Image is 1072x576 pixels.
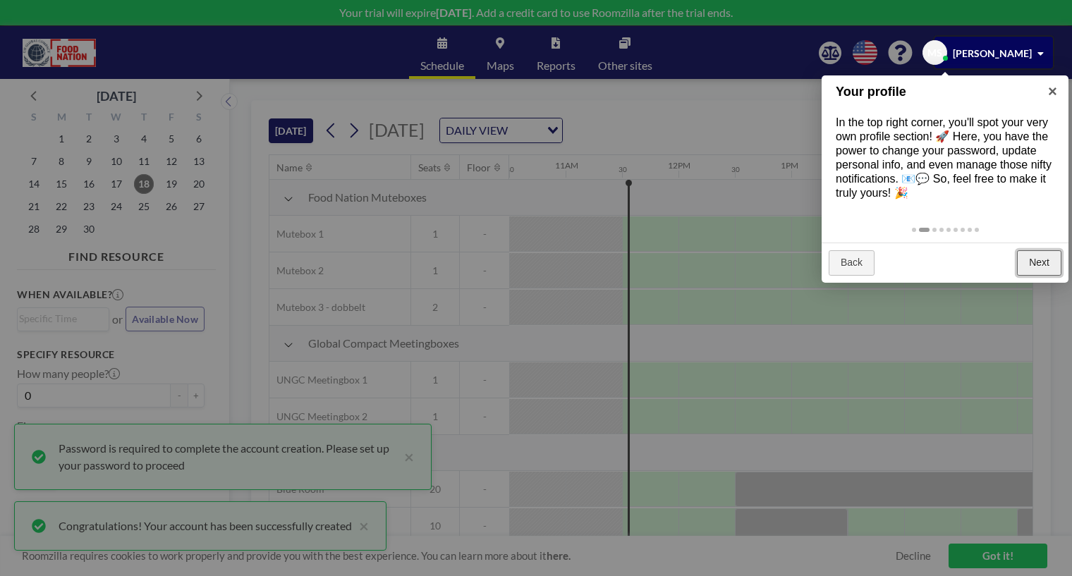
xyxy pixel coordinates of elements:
a: Next [1017,250,1061,276]
a: Back [829,250,875,276]
div: In the top right corner, you'll spot your very own profile section! 🚀 Here, you have the power to... [822,102,1068,214]
a: × [1037,75,1068,107]
h1: Your profile [836,82,1033,102]
span: MS [927,47,942,59]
